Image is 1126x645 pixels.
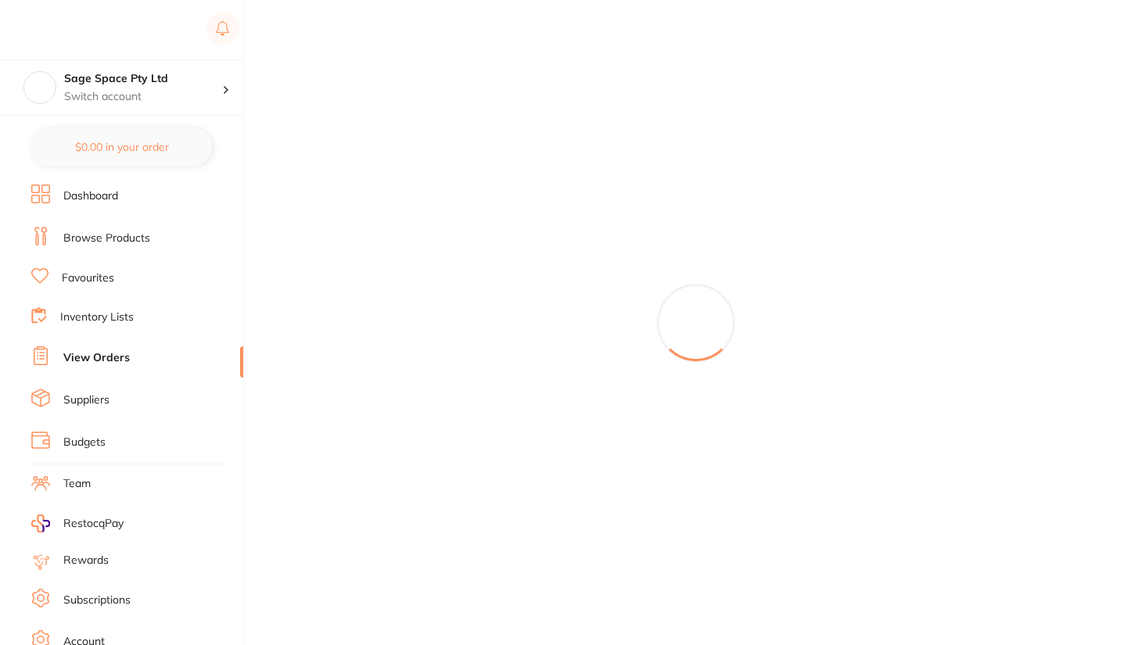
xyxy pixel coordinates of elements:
a: Team [63,476,91,492]
a: View Orders [63,350,130,366]
img: Restocq Logo [31,20,131,39]
a: Budgets [63,435,106,450]
p: Switch account [64,89,222,105]
a: RestocqPay [31,514,124,532]
img: RestocqPay [31,514,50,532]
a: Inventory Lists [60,310,134,325]
a: Suppliers [63,392,109,408]
span: RestocqPay [63,516,124,532]
button: $0.00 in your order [31,128,212,166]
a: Subscriptions [63,593,131,608]
a: Favourites [62,271,114,286]
h4: Sage Space Pty Ltd [64,71,222,87]
a: Rewards [63,553,109,568]
a: Dashboard [63,188,118,204]
a: Restocq Logo [31,12,131,48]
img: Sage Space Pty Ltd [24,72,56,103]
a: Browse Products [63,231,150,246]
